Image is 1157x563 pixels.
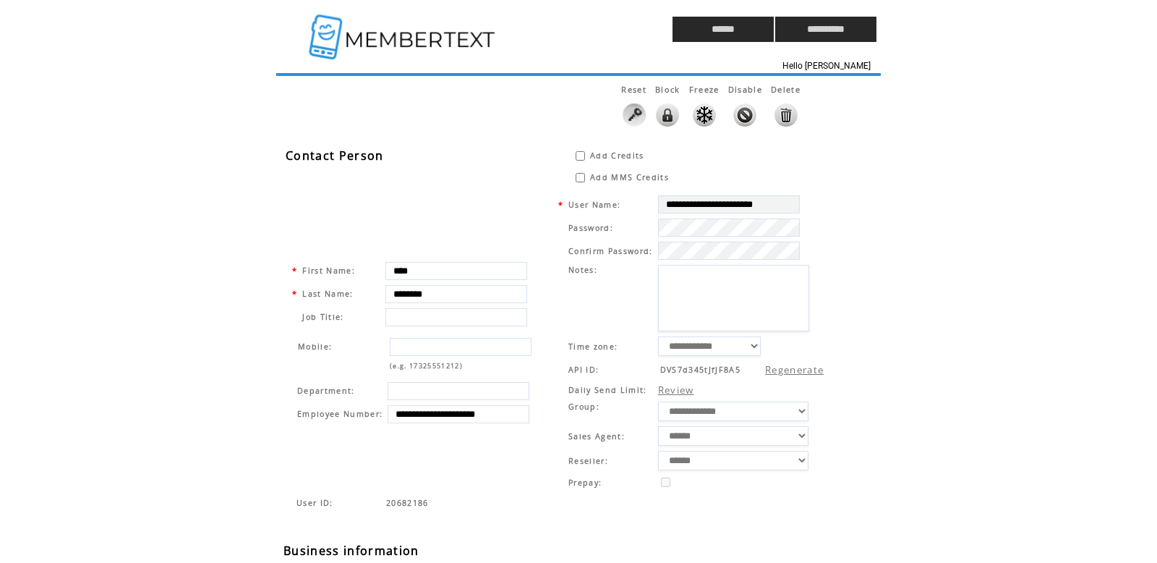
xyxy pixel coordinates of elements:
span: API ID: [568,365,599,375]
span: Notes: [568,265,597,275]
span: Last Name: [302,289,353,299]
a: Regenerate [765,363,824,376]
span: Indicates the agent code for sign up page with sales agent or reseller tracking code [386,498,429,508]
span: Password: [568,223,613,233]
img: This feature will Freeze any activity. No credits, Landing Pages or Mobile Websites will work. Th... [693,103,716,127]
span: This feature will disable any activity. No credits, Landing Pages or Mobile Websites will work. T... [728,84,762,95]
span: Add MMS Credits [590,172,669,182]
span: Indicates the agent code for sign up page with sales agent or reseller tracking code [296,498,333,508]
span: Sales Agent: [568,431,625,441]
img: This feature will lock the ability to login to the system. All activity will remain live such as ... [656,103,679,127]
span: This feature will Freeze any activity. No credits, Landing Pages or Mobile Websites will work. Th... [689,84,720,95]
span: Hello [PERSON_NAME] [782,61,871,71]
a: Review [658,384,694,397]
span: Department: [297,386,355,396]
img: Click to reset this user password [623,103,646,127]
span: Contact Person [286,148,384,164]
span: Prepay: [568,478,602,488]
img: This feature will disable any activity and delete all data without a restore option. [774,103,798,127]
span: Job Title: [302,312,343,322]
span: Mobile: [298,342,332,352]
span: Reset this user password [621,84,646,95]
span: This feature will lock the ability to login to the system. All activity will remain live such as ... [655,84,680,95]
span: Time zone: [568,342,618,352]
span: Confirm Password: [568,246,653,256]
span: Employee Number: [297,409,383,419]
img: This feature will disable any activity. No credits, Landing Pages or Mobile Websites will work. T... [733,103,756,127]
span: User Name: [568,200,620,210]
span: Business information [283,543,419,559]
span: First Name: [302,266,355,276]
span: This feature will disable any activity and delete all data without a restore option. [771,84,800,95]
span: Daily Send Limit: [568,385,647,395]
span: DVS7d345tJfJF8A5 [660,365,740,375]
span: (e.g. 17325551212) [390,361,463,371]
span: Group: [568,402,599,412]
span: Add Credits [590,151,644,161]
span: Reseller: [568,456,608,466]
